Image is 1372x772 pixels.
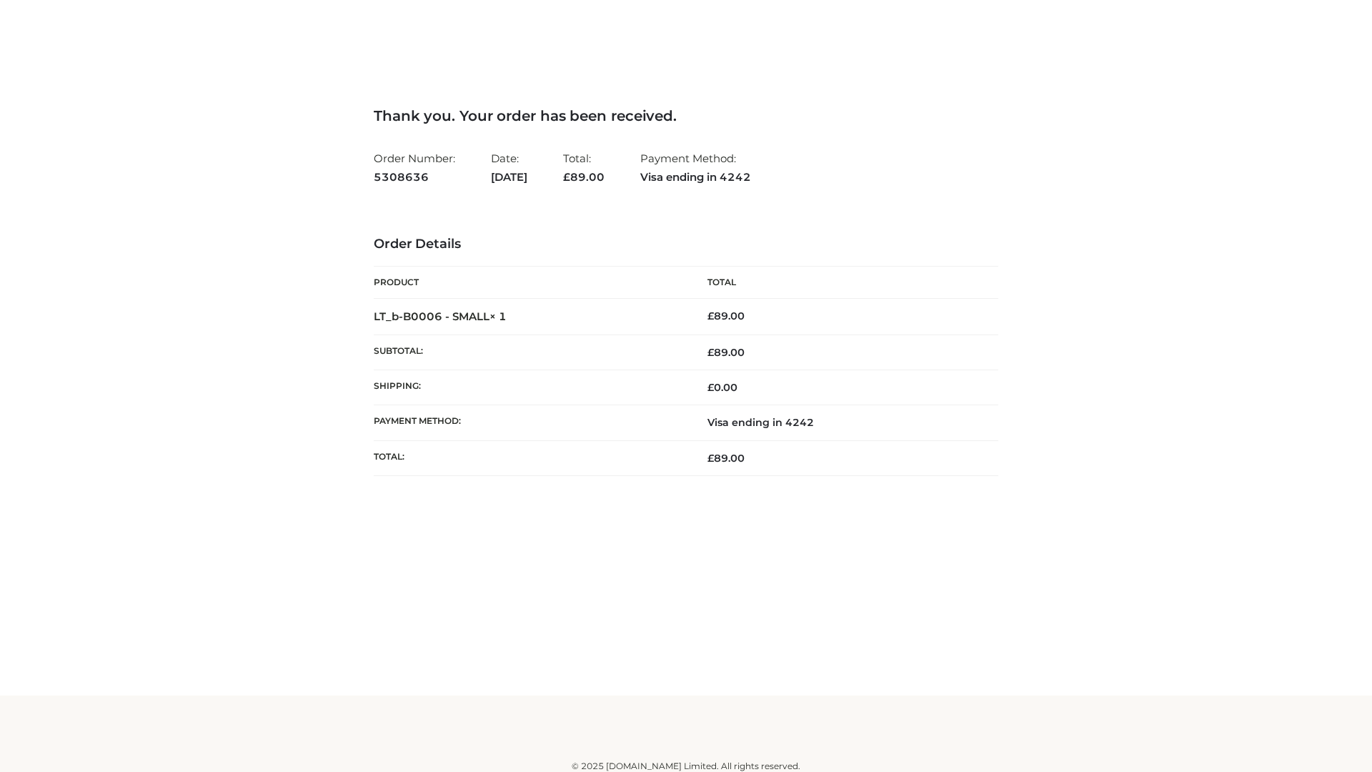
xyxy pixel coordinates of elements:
strong: Visa ending in 4242 [640,168,751,187]
span: 89.00 [707,346,745,359]
li: Order Number: [374,146,455,189]
h3: Order Details [374,237,998,252]
span: £ [707,310,714,322]
strong: LT_b-B0006 - SMALL [374,310,507,323]
li: Total: [563,146,605,189]
span: 89.00 [563,170,605,184]
td: Visa ending in 4242 [686,405,998,440]
th: Total: [374,440,686,475]
span: £ [563,170,570,184]
li: Date: [491,146,527,189]
th: Product [374,267,686,299]
span: £ [707,452,714,465]
strong: [DATE] [491,168,527,187]
th: Total [686,267,998,299]
th: Payment method: [374,405,686,440]
span: £ [707,346,714,359]
bdi: 0.00 [707,381,737,394]
strong: × 1 [489,310,507,323]
span: 89.00 [707,452,745,465]
h3: Thank you. Your order has been received. [374,107,998,124]
th: Shipping: [374,370,686,405]
th: Subtotal: [374,335,686,370]
strong: 5308636 [374,168,455,187]
span: £ [707,381,714,394]
bdi: 89.00 [707,310,745,322]
li: Payment Method: [640,146,751,189]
